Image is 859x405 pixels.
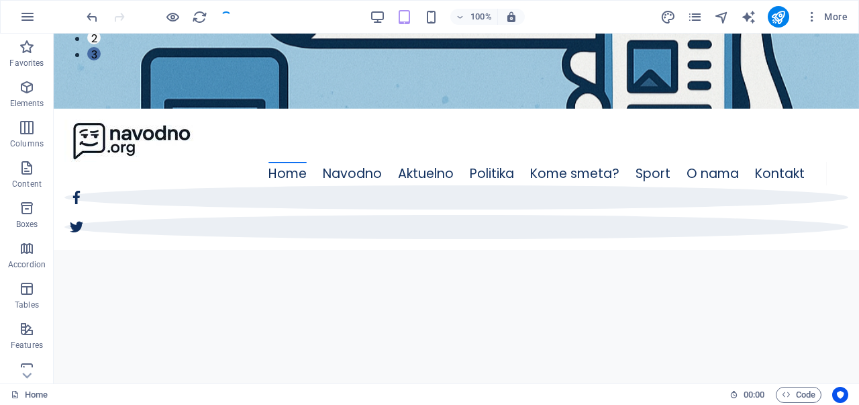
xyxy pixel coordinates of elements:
[660,9,676,25] i: Design (Ctrl+Alt+Y)
[776,387,821,403] button: Code
[805,10,848,24] span: More
[164,9,181,25] button: Click here to leave preview mode and continue editing
[10,98,44,109] p: Elements
[34,13,47,27] button: 3
[753,390,755,400] span: :
[16,219,38,230] p: Boxes
[12,179,42,189] p: Content
[15,300,39,310] p: Tables
[744,387,764,403] span: 00 00
[729,387,765,403] h6: Session time
[741,9,756,25] i: AI Writer
[782,387,815,403] span: Code
[191,9,207,25] button: reload
[85,9,100,25] i: Undo: Change pages (Ctrl+Z)
[450,9,498,25] button: 100%
[9,58,44,69] p: Favorites
[10,138,44,149] p: Columns
[470,9,492,25] h6: 100%
[770,9,786,25] i: Publish
[832,387,848,403] button: Usercentrics
[505,11,517,23] i: On resize automatically adjust zoom level to fit chosen device.
[192,9,207,25] i: Reload page
[11,340,43,351] p: Features
[11,387,48,403] a: Click to cancel selection. Double-click to open Pages
[741,9,757,25] button: text_generator
[84,9,100,25] button: undo
[800,6,853,28] button: More
[8,259,46,270] p: Accordion
[687,9,703,25] button: pages
[660,9,676,25] button: design
[768,6,789,28] button: publish
[714,9,729,25] i: Navigator
[687,9,703,25] i: Pages (Ctrl+Alt+S)
[714,9,730,25] button: navigator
